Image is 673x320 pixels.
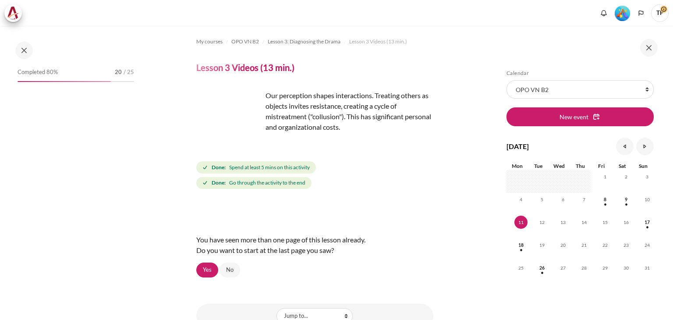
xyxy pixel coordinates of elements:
[196,35,433,49] nav: Navigation bar
[268,36,340,47] a: Lesson 3: Diagnosing the Drama
[553,163,565,169] span: Wed
[577,216,591,229] span: 14
[115,68,122,77] span: 20
[641,216,654,229] span: 17
[268,38,340,46] span: Lesson 3: Diagnosing the Drama
[599,193,612,206] span: 8
[514,242,528,248] a: Monday, 18 August events
[196,36,223,47] a: My courses
[599,261,612,274] span: 29
[611,5,634,21] a: Level #5
[556,193,570,206] span: 6
[349,36,407,47] a: Lesson 3 Videos (13 min.)
[196,62,294,73] h4: Lesson 3 Videos (13 min.)
[577,193,591,206] span: 7
[212,179,226,187] strong: Done:
[512,163,523,169] span: Mon
[620,170,633,183] span: 2
[196,263,218,277] a: Yes
[641,220,654,225] a: Sunday, 17 August events
[507,107,654,126] button: New event
[507,70,654,316] section: Blocks
[535,238,549,252] span: 19
[641,261,654,274] span: 31
[639,163,648,169] span: Sun
[577,261,591,274] span: 28
[641,170,654,183] span: 3
[514,261,528,274] span: 25
[534,163,542,169] span: Tue
[615,6,630,21] img: Level #5
[212,164,226,171] strong: Done:
[597,7,610,20] div: Show notification window with no new notifications
[641,238,654,252] span: 24
[560,112,588,121] span: New event
[615,5,630,21] div: Level #5
[599,197,612,202] a: Friday, 8 August events
[620,238,633,252] span: 23
[196,90,433,132] p: Our perception shapes interactions. Treating others as objects invites resistance, creating a cyc...
[514,238,528,252] span: 18
[620,261,633,274] span: 30
[18,81,111,82] div: 80%
[220,263,240,277] a: No
[196,38,223,46] span: My courses
[599,216,612,229] span: 15
[535,261,549,274] span: 26
[507,70,654,77] h5: Calendar
[620,193,633,206] span: 9
[7,7,19,20] img: Architeck
[229,179,305,187] span: Go through the activity to the end
[514,216,528,229] span: 11
[124,68,134,77] span: / 25
[535,216,549,229] span: 12
[620,197,633,202] a: Saturday, 9 August events
[556,238,570,252] span: 20
[196,228,433,263] div: You have seen more than one page of this lesson already. Do you want to start at the last page yo...
[4,4,26,22] a: Architeck Architeck
[599,238,612,252] span: 22
[196,90,262,156] img: xf
[641,193,654,206] span: 10
[619,163,626,169] span: Sat
[231,38,259,46] span: OPO VN B2
[556,216,570,229] span: 13
[535,265,549,270] a: Tuesday, 26 August events
[576,163,585,169] span: Thu
[231,36,259,47] a: OPO VN B2
[196,160,433,191] div: Completion requirements for Lesson 3 Videos (13 min.)
[620,216,633,229] span: 16
[535,193,549,206] span: 5
[599,170,612,183] span: 1
[577,238,591,252] span: 21
[349,38,407,46] span: Lesson 3 Videos (13 min.)
[507,216,528,238] td: Today
[651,4,669,22] a: User menu
[229,164,310,171] span: Spend at least 5 mins on this activity
[507,141,529,152] h4: [DATE]
[634,7,648,20] button: Languages
[514,193,528,206] span: 4
[651,4,669,22] span: TP
[18,68,58,77] span: Completed 80%
[556,261,570,274] span: 27
[31,4,66,22] a: My courses
[598,163,605,169] span: Fri
[68,4,125,22] a: Reports & Analytics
